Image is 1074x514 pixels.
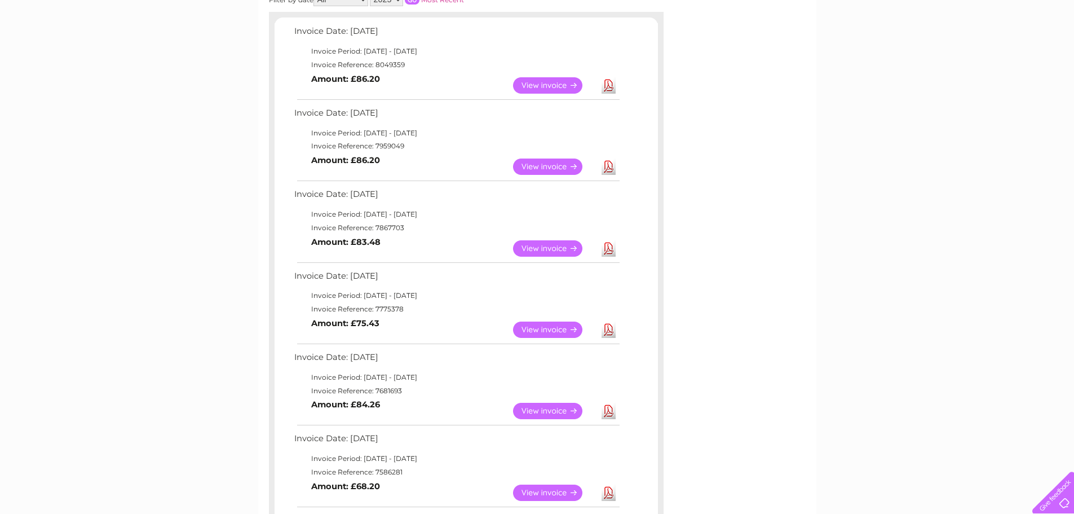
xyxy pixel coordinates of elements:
td: Invoice Reference: 7959049 [291,139,621,153]
td: Invoice Reference: 7586281 [291,465,621,479]
td: Invoice Period: [DATE] - [DATE] [291,452,621,465]
td: Invoice Period: [DATE] - [DATE] [291,371,621,384]
a: Blog [976,48,992,56]
a: View [513,77,596,94]
b: Amount: £75.43 [311,318,379,328]
a: Download [602,322,616,338]
a: Contact [999,48,1027,56]
a: View [513,159,596,175]
td: Invoice Date: [DATE] [291,106,621,126]
b: Amount: £86.20 [311,74,380,84]
img: logo.png [38,29,95,64]
a: Download [602,159,616,175]
td: Invoice Period: [DATE] - [DATE] [291,289,621,302]
a: View [513,240,596,257]
td: Invoice Reference: 7867703 [291,221,621,235]
a: Energy [904,48,929,56]
a: Download [602,403,616,419]
b: Amount: £84.26 [311,399,380,410]
a: Water [876,48,897,56]
td: Invoice Date: [DATE] [291,187,621,208]
td: Invoice Date: [DATE] [291,431,621,452]
a: Download [602,77,616,94]
td: Invoice Date: [DATE] [291,269,621,289]
td: Invoice Period: [DATE] - [DATE] [291,208,621,221]
a: 0333 014 3131 [861,6,939,20]
td: Invoice Reference: 7775378 [291,302,621,316]
div: Clear Business is a trading name of Verastar Limited (registered in [GEOGRAPHIC_DATA] No. 3667643... [271,6,804,55]
a: View [513,403,596,419]
b: Amount: £68.20 [311,481,380,491]
a: Download [602,240,616,257]
td: Invoice Date: [DATE] [291,350,621,371]
b: Amount: £83.48 [311,237,381,247]
b: Amount: £86.20 [311,155,380,165]
a: Telecoms [935,48,969,56]
a: View [513,485,596,501]
td: Invoice Reference: 8049359 [291,58,621,72]
td: Invoice Date: [DATE] [291,24,621,45]
td: Invoice Period: [DATE] - [DATE] [291,126,621,140]
td: Invoice Period: [DATE] - [DATE] [291,45,621,58]
a: Download [602,485,616,501]
a: Log out [1037,48,1063,56]
td: Invoice Reference: 7681693 [291,384,621,398]
a: View [513,322,596,338]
